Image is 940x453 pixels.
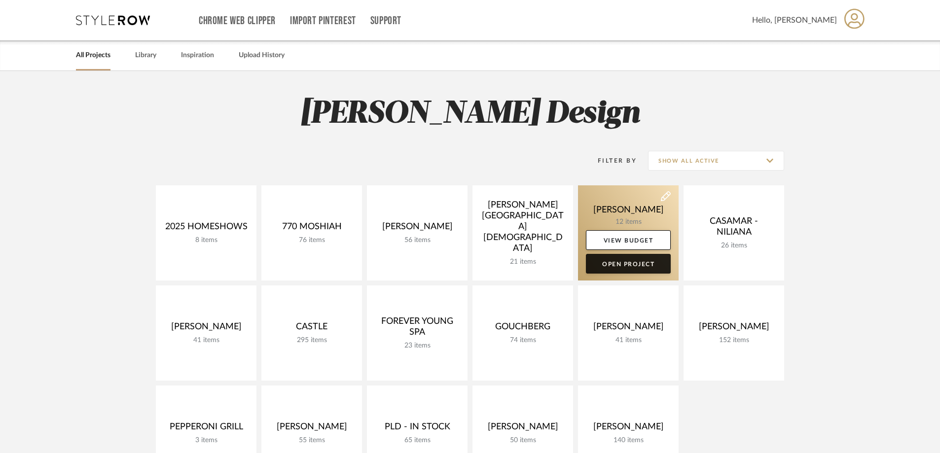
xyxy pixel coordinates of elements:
div: 41 items [164,336,249,345]
div: [PERSON_NAME][GEOGRAPHIC_DATA][DEMOGRAPHIC_DATA] [480,200,565,258]
div: 23 items [375,342,460,350]
div: CASTLE [269,321,354,336]
div: 140 items [586,436,671,445]
div: 50 items [480,436,565,445]
a: Upload History [239,49,285,62]
a: All Projects [76,49,110,62]
div: Filter By [585,156,637,166]
div: 74 items [480,336,565,345]
div: FOREVER YOUNG SPA [375,316,460,342]
div: 55 items [269,436,354,445]
div: [PERSON_NAME] [480,421,565,436]
div: 295 items [269,336,354,345]
div: 152 items [691,336,776,345]
div: 76 items [269,236,354,244]
div: [PERSON_NAME] [375,221,460,236]
a: Support [370,17,401,25]
a: Import Pinterest [290,17,356,25]
a: Inspiration [181,49,214,62]
div: [PERSON_NAME] [269,421,354,436]
div: 41 items [586,336,671,345]
div: [PERSON_NAME] [586,421,671,436]
div: [PERSON_NAME] [691,321,776,336]
div: 65 items [375,436,460,445]
div: GOUCHBERG [480,321,565,336]
a: Library [135,49,156,62]
div: CASAMAR - NILIANA [691,216,776,242]
div: 56 items [375,236,460,244]
div: [PERSON_NAME] [164,321,249,336]
div: 21 items [480,258,565,266]
h2: [PERSON_NAME] Design [115,96,825,133]
a: Chrome Web Clipper [199,17,276,25]
div: 26 items [691,242,776,250]
div: [PERSON_NAME] [586,321,671,336]
a: View Budget [586,230,671,250]
div: 8 items [164,236,249,244]
div: 770 MOSHIAH [269,221,354,236]
div: PEPPERONI GRILL [164,421,249,436]
div: 3 items [164,436,249,445]
div: PLD - IN STOCK [375,421,460,436]
div: 2025 HOMESHOWS [164,221,249,236]
span: Hello, [PERSON_NAME] [752,14,837,26]
a: Open Project [586,254,671,274]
